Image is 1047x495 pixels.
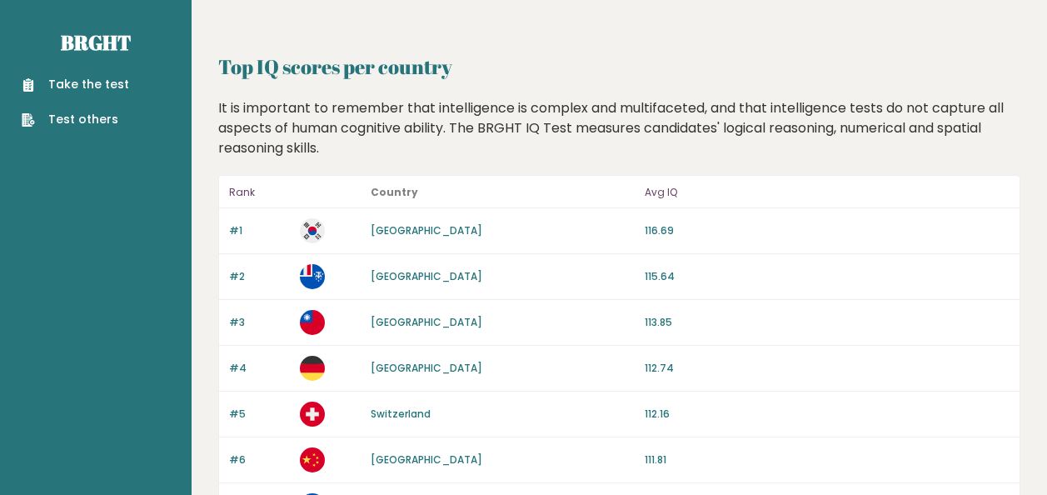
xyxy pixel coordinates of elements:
[300,356,325,381] img: de.svg
[229,452,290,467] p: #6
[645,407,1010,422] p: 112.16
[645,361,1010,376] p: 112.74
[61,29,131,56] a: Brght
[229,315,290,330] p: #3
[371,185,418,199] b: Country
[300,402,325,427] img: ch.svg
[645,182,1010,202] p: Avg IQ
[645,315,1010,330] p: 113.85
[218,52,1020,82] h2: Top IQ scores per country
[229,407,290,422] p: #5
[22,76,129,93] a: Take the test
[371,223,482,237] a: [GEOGRAPHIC_DATA]
[229,361,290,376] p: #4
[371,315,482,329] a: [GEOGRAPHIC_DATA]
[371,361,482,375] a: [GEOGRAPHIC_DATA]
[371,407,431,421] a: Switzerland
[300,310,325,335] img: tw.svg
[371,269,482,283] a: [GEOGRAPHIC_DATA]
[371,452,482,467] a: [GEOGRAPHIC_DATA]
[229,223,290,238] p: #1
[300,264,325,289] img: tf.svg
[212,98,1027,158] div: It is important to remember that intelligence is complex and multifaceted, and that intelligence ...
[645,452,1010,467] p: 111.81
[229,269,290,284] p: #2
[229,182,290,202] p: Rank
[22,111,129,128] a: Test others
[645,223,1010,238] p: 116.69
[300,218,325,243] img: kr.svg
[300,447,325,472] img: cn.svg
[645,269,1010,284] p: 115.64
